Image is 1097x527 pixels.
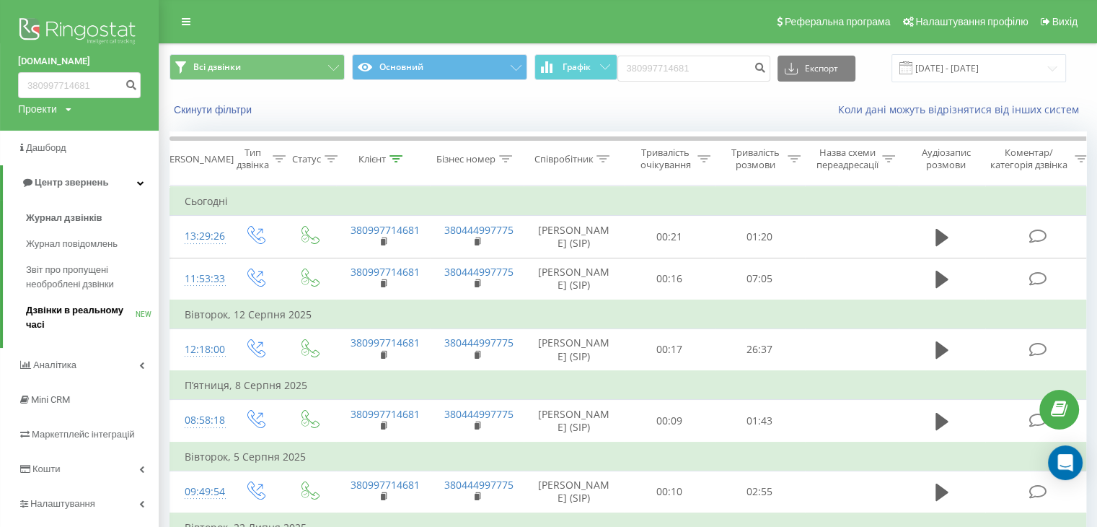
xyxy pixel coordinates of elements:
[524,400,625,443] td: [PERSON_NAME] (SIP)
[444,223,514,237] a: 380444997775
[32,429,135,440] span: Маркетплейс інтеграцій
[170,187,1093,216] td: Сьогодні
[777,56,855,82] button: Експорт
[1052,16,1078,27] span: Вихід
[715,328,805,371] td: 26:37
[193,61,241,73] span: Всі дзвінки
[524,471,625,513] td: [PERSON_NAME] (SIP)
[625,400,715,443] td: 00:09
[169,54,345,80] button: Всі дзвінки
[170,371,1093,400] td: П’ятниця, 8 Серпня 2025
[727,147,784,171] div: Тривалість розмови
[1048,445,1083,480] div: Open Intercom Messenger
[237,147,269,171] div: Тип дзвінка
[637,147,694,171] div: Тривалість очікування
[911,147,981,171] div: Аудіозапис розмови
[625,471,715,513] td: 00:10
[32,463,60,474] span: Кошти
[26,263,151,292] span: Звіт про пропущені необроблені дзвінки
[18,54,141,69] a: [DOMAIN_NAME]
[563,62,591,72] span: Графік
[358,153,386,165] div: Клієнт
[524,328,625,371] td: [PERSON_NAME] (SIP)
[169,103,259,116] button: Скинути фільтри
[18,72,141,98] input: Пошук за номером
[715,216,805,258] td: 01:20
[838,103,1086,116] a: Коли дані можуть відрізнятися вiд інших систем
[534,153,593,165] div: Співробітник
[617,56,770,82] input: Пошук за номером
[185,406,213,435] div: 08:58:18
[31,394,70,405] span: Mini CRM
[351,407,420,421] a: 380997714681
[26,211,102,225] span: Журнал дзвінків
[352,54,527,80] button: Основний
[26,297,159,338] a: Дзвінки в реальному часіNEW
[33,360,76,370] span: Аналiтика
[816,147,878,171] div: Назва схеми переадресації
[987,147,1071,171] div: Коментар/категорія дзвінка
[444,265,514,279] a: 380444997775
[524,216,625,258] td: [PERSON_NAME] (SIP)
[26,257,159,297] a: Звіт про пропущені необроблені дзвінки
[170,443,1093,471] td: Вівторок, 5 Серпня 2025
[18,14,141,51] img: Ringostat logo
[185,265,213,293] div: 11:53:33
[534,54,617,80] button: Графік
[444,407,514,421] a: 380444997775
[915,16,1028,27] span: Налаштування профілю
[351,265,420,279] a: 380997714681
[524,258,625,300] td: [PERSON_NAME] (SIP)
[26,303,136,332] span: Дзвінки в реальному часі
[30,498,95,509] span: Налаштування
[185,336,213,364] div: 12:18:00
[625,328,715,371] td: 00:17
[351,336,420,349] a: 380997714681
[185,222,213,251] div: 13:29:26
[185,478,213,506] div: 09:49:54
[26,231,159,257] a: Журнал повідомлень
[26,142,66,153] span: Дашборд
[170,300,1093,329] td: Вівторок, 12 Серпня 2025
[436,153,495,165] div: Бізнес номер
[715,471,805,513] td: 02:55
[26,237,118,251] span: Журнал повідомлень
[625,216,715,258] td: 00:21
[18,102,57,116] div: Проекти
[715,400,805,443] td: 01:43
[351,478,420,492] a: 380997714681
[26,205,159,231] a: Журнал дзвінків
[161,153,234,165] div: [PERSON_NAME]
[785,16,891,27] span: Реферальна програма
[444,478,514,492] a: 380444997775
[351,223,420,237] a: 380997714681
[715,258,805,300] td: 07:05
[444,336,514,349] a: 380444997775
[35,177,108,188] span: Центр звернень
[3,165,159,200] a: Центр звернень
[625,258,715,300] td: 00:16
[292,153,321,165] div: Статус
